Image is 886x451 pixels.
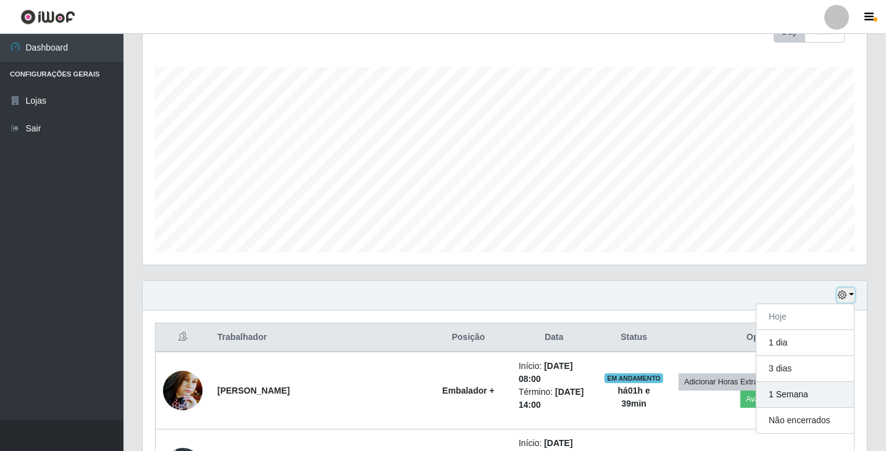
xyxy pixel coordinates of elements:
th: Opções [671,323,855,352]
button: 3 dias [756,356,854,382]
strong: há 01 h e 39 min [618,386,650,408]
button: 1 dia [756,330,854,356]
th: Status [597,323,671,352]
strong: Embalador + [442,386,494,395]
img: 1632155042572.jpeg [163,364,203,416]
th: Trabalhador [210,323,425,352]
img: CoreUI Logo [20,9,75,25]
span: EM ANDAMENTO [604,373,663,383]
time: [DATE] 08:00 [519,361,573,384]
strong: [PERSON_NAME] [217,386,290,395]
button: Não encerrados [756,408,854,433]
th: Data [511,323,597,352]
button: Avaliação [740,391,784,408]
button: Hoje [756,304,854,330]
button: Adicionar Horas Extra [679,373,763,391]
button: 1 Semana [756,382,854,408]
li: Início: [519,360,590,386]
th: Posição [425,323,511,352]
li: Término: [519,386,590,412]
